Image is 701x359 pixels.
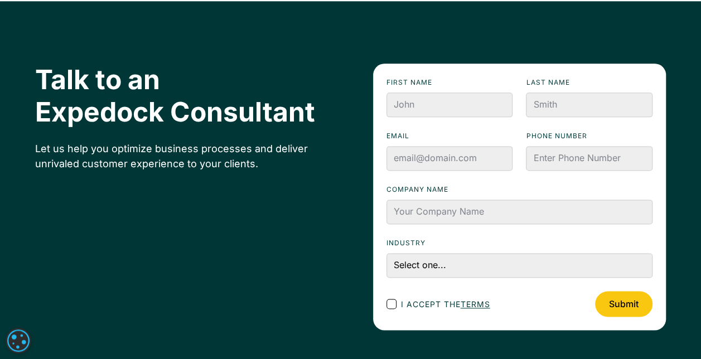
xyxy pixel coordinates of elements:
[35,141,328,171] div: Let us help you optimize business processes and deliver unrivaled customer experience to your cli...
[373,64,666,330] form: Footer Contact Form
[526,146,652,171] input: Enter Phone Number
[386,77,513,88] label: First name
[35,96,315,128] span: Expedock Consultant
[386,184,653,195] label: Company name
[386,237,653,249] label: Industry
[461,299,490,309] a: terms
[386,200,653,224] input: Your Company Name
[595,291,652,317] input: Submit
[401,298,490,310] span: I accept the
[645,305,701,359] iframe: Chat Widget
[35,64,328,128] h2: Talk to an
[386,130,513,142] label: Email
[526,130,652,142] label: Phone numbeR
[386,146,513,171] input: email@domain.com
[526,93,652,117] input: Smith
[386,93,513,117] input: John
[526,77,652,88] label: Last name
